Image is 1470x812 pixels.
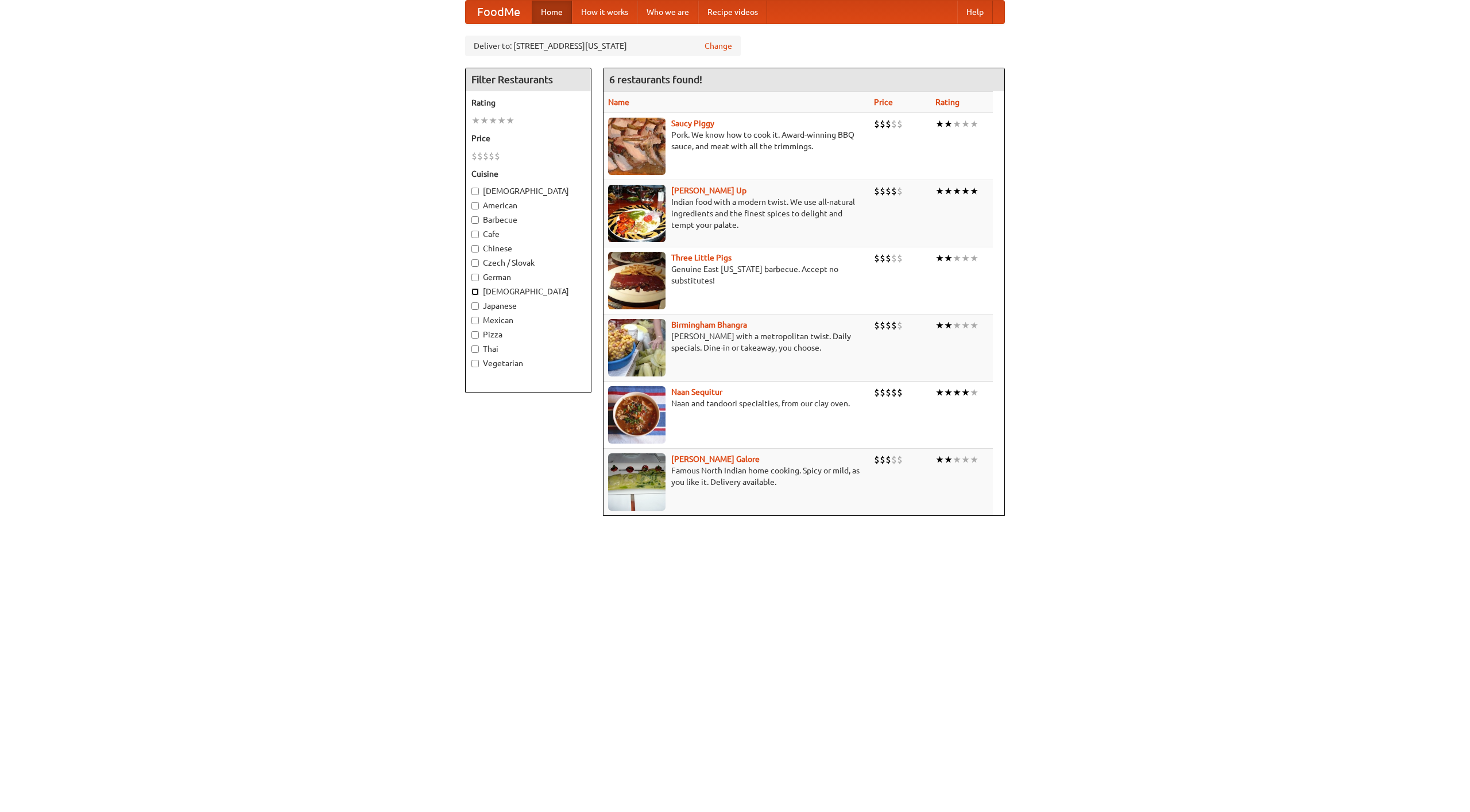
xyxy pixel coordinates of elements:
[961,252,970,265] li: ★
[465,36,741,56] div: Deliver to: [STREET_ADDRESS][US_STATE]
[608,263,865,286] p: Genuine East [US_STATE] barbecue. Accept no substitutes!
[608,465,865,488] p: Famous North Indian home cooking. Spicy or mild, as you like it. Delivery available.
[935,453,944,466] li: ★
[608,331,865,353] p: [PERSON_NAME] with a metropolitan twist. Daily specials. Dine-in or takeaway, you choose.
[637,1,698,24] a: Who we are
[935,319,944,332] li: ★
[961,453,970,466] li: ★
[935,252,944,265] li: ★
[608,319,666,376] img: bhangra.jpg
[471,133,585,144] h5: Price
[471,259,479,267] input: Czech / Slovak
[953,319,961,332] li: ★
[483,150,489,162] li: $
[944,185,953,197] li: ★
[953,453,961,466] li: ★
[874,98,893,107] a: Price
[880,319,885,332] li: $
[874,453,880,466] li: $
[471,188,479,195] input: [DEMOGRAPHIC_DATA]
[471,257,585,269] label: Czech / Slovak
[608,386,666,444] img: naansequitur.jpg
[471,216,479,224] input: Barbecue
[471,302,479,310] input: Japanese
[705,40,732,52] a: Change
[471,329,585,340] label: Pizza
[466,1,532,24] a: FoodMe
[944,252,953,265] li: ★
[471,231,479,238] input: Cafe
[891,185,897,197] li: $
[471,245,479,252] input: Chinese
[874,252,880,265] li: $
[880,386,885,399] li: $
[471,150,477,162] li: $
[671,454,760,464] a: [PERSON_NAME] Galore
[471,288,479,296] input: [DEMOGRAPHIC_DATA]
[885,386,891,399] li: $
[489,114,497,127] li: ★
[885,319,891,332] li: $
[891,386,897,399] li: $
[671,119,714,128] a: Saucy Piggy
[880,252,885,265] li: $
[944,118,953,130] li: ★
[477,150,483,162] li: $
[466,68,591,91] h4: Filter Restaurants
[471,168,585,180] h5: Cuisine
[897,185,903,197] li: $
[953,118,961,130] li: ★
[891,453,897,466] li: $
[961,118,970,130] li: ★
[671,387,722,397] a: Naan Sequitur
[935,185,944,197] li: ★
[608,252,666,309] img: littlepigs.jpg
[471,243,585,254] label: Chinese
[471,317,479,324] input: Mexican
[471,286,585,297] label: [DEMOGRAPHIC_DATA]
[897,453,903,466] li: $
[970,453,978,466] li: ★
[885,185,891,197] li: $
[608,196,865,231] p: Indian food with a modern twist. We use all-natural ingredients and the finest spices to delight ...
[608,398,865,409] p: Naan and tandoori specialties, from our clay oven.
[608,98,629,107] a: Name
[471,228,585,240] label: Cafe
[944,319,953,332] li: ★
[874,118,880,130] li: $
[671,186,746,195] a: [PERSON_NAME] Up
[897,118,903,130] li: $
[608,453,666,511] img: currygalore.jpg
[953,252,961,265] li: ★
[897,386,903,399] li: $
[471,360,479,367] input: Vegetarian
[608,118,666,175] img: saucy.jpg
[609,74,702,85] ng-pluralize: 6 restaurants found!
[944,386,953,399] li: ★
[970,185,978,197] li: ★
[506,114,514,127] li: ★
[874,185,880,197] li: $
[935,98,960,107] a: Rating
[944,453,953,466] li: ★
[897,319,903,332] li: $
[891,319,897,332] li: $
[891,118,897,130] li: $
[880,118,885,130] li: $
[880,185,885,197] li: $
[698,1,767,24] a: Recipe videos
[671,320,747,329] a: Birmingham Bhangra
[608,129,865,152] p: Pork. We know how to cook it. Award-winning BBQ sauce, and meat with all the trimmings.
[471,274,479,281] input: German
[671,253,732,262] a: Three Little Pigs
[497,114,506,127] li: ★
[961,319,970,332] li: ★
[953,386,961,399] li: ★
[885,118,891,130] li: $
[471,358,585,369] label: Vegetarian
